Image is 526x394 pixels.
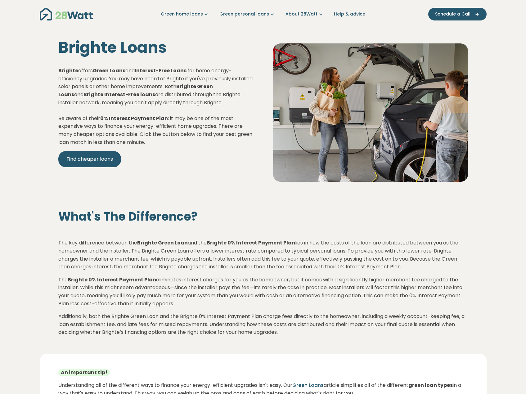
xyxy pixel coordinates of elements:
p: offers and for home energy-efficiency upgrades. You may have heard of Brighte if you've previousl... [58,67,253,146]
button: Schedule a Call [428,8,487,20]
a: Help & advice [334,11,365,17]
iframe: Chat Widget [495,364,526,394]
strong: 0% Interest Payment Plan [100,115,168,122]
a: About 28Watt [285,11,324,17]
p: Additionally, both the Brighte Green Loan and the Brighte 0% Interest Payment Plan charge fees di... [58,312,468,336]
strong: green loan types [408,382,453,389]
a: Green Loans [292,382,324,389]
strong: Green Loans [93,67,125,74]
strong: Brighte Green Loan [137,239,188,246]
nav: Main navigation [40,6,487,22]
a: Green personal loans [219,11,276,17]
a: Green home loans [161,11,209,17]
h1: Brighte Loans [58,38,253,57]
p: The eliminates interest charges for you as the homeowner, but it comes with a significantly highe... [58,276,468,307]
strong: Brighte Interest-Free loans [83,91,155,98]
p: The key difference between the and the lies in how the costs of the loan are distributed between ... [58,239,468,271]
a: Find cheaper loans [58,151,121,167]
img: 28Watt [40,8,93,20]
h2: What's The Difference? [58,209,468,224]
strong: Interest-Free Loans [135,67,187,74]
strong: An important tip! [58,369,110,376]
span: Schedule a Call [435,11,470,17]
strong: Brighte [58,67,78,74]
strong: Brighte 0% Interest Payment Plan [207,239,295,246]
strong: Brighte 0% Interest Payment Plan [68,276,156,283]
